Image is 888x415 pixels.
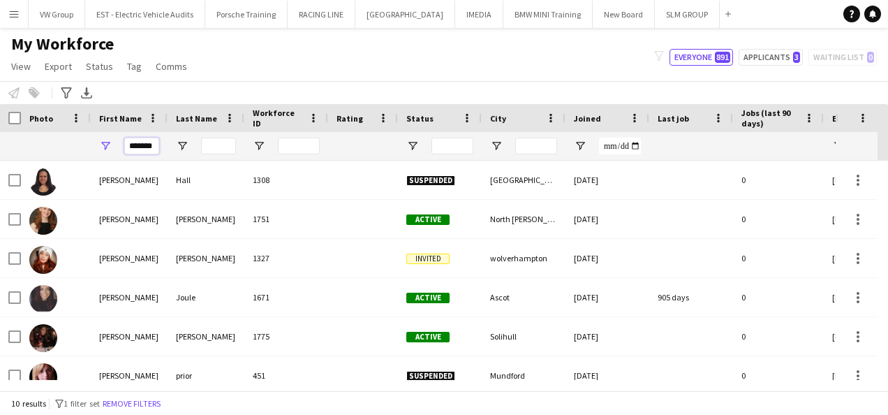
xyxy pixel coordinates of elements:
[39,57,77,75] a: Export
[150,57,193,75] a: Comms
[86,60,113,73] span: Status
[45,60,72,73] span: Export
[91,278,168,316] div: [PERSON_NAME]
[91,200,168,238] div: [PERSON_NAME]
[6,57,36,75] a: View
[29,168,57,196] img: Rebecca Hall
[733,239,824,277] div: 0
[29,285,57,313] img: Rebecca Joule
[406,293,450,303] span: Active
[406,371,455,381] span: Suspended
[490,113,506,124] span: City
[99,113,142,124] span: First Name
[406,175,455,186] span: Suspended
[253,140,265,152] button: Open Filter Menu
[482,317,565,356] div: Solihull
[80,57,119,75] a: Status
[658,113,689,124] span: Last job
[244,200,328,238] div: 1751
[482,239,565,277] div: wolverhampton
[565,278,649,316] div: [DATE]
[29,324,57,352] img: Rebecca Kidd
[431,138,473,154] input: Status Filter Input
[11,60,31,73] span: View
[99,140,112,152] button: Open Filter Menu
[244,356,328,395] div: 451
[406,254,450,264] span: Invited
[733,317,824,356] div: 0
[715,52,730,63] span: 891
[58,85,75,101] app-action-btn: Advanced filters
[793,52,800,63] span: 3
[739,49,803,66] button: Applicants3
[565,239,649,277] div: [DATE]
[832,113,854,124] span: Email
[482,356,565,395] div: Mundford
[91,356,168,395] div: [PERSON_NAME]
[490,140,503,152] button: Open Filter Menu
[336,113,363,124] span: Rating
[168,161,244,199] div: Hall
[515,138,557,154] input: City Filter Input
[64,398,100,409] span: 1 filter set
[168,356,244,395] div: prior
[156,60,187,73] span: Comms
[100,396,163,412] button: Remove filters
[406,332,450,342] span: Active
[29,113,53,124] span: Photo
[29,363,57,391] img: Rebecca prior
[832,140,845,152] button: Open Filter Menu
[733,278,824,316] div: 0
[168,239,244,277] div: [PERSON_NAME]
[168,317,244,356] div: [PERSON_NAME]
[78,85,95,101] app-action-btn: Export XLSX
[565,200,649,238] div: [DATE]
[168,278,244,316] div: Joule
[733,200,824,238] div: 0
[176,113,217,124] span: Last Name
[406,113,434,124] span: Status
[253,108,303,129] span: Workforce ID
[599,138,641,154] input: Joined Filter Input
[565,356,649,395] div: [DATE]
[29,1,85,28] button: VW Group
[244,317,328,356] div: 1775
[669,49,733,66] button: Everyone891
[244,161,328,199] div: 1308
[574,140,586,152] button: Open Filter Menu
[482,200,565,238] div: North [PERSON_NAME]
[574,113,601,124] span: Joined
[124,138,159,154] input: First Name Filter Input
[503,1,593,28] button: BMW MINI Training
[482,278,565,316] div: Ascot
[649,278,733,316] div: 905 days
[733,161,824,199] div: 0
[176,140,188,152] button: Open Filter Menu
[11,34,114,54] span: My Workforce
[127,60,142,73] span: Tag
[406,214,450,225] span: Active
[29,246,57,274] img: rebecca jones
[482,161,565,199] div: [GEOGRAPHIC_DATA]
[244,239,328,277] div: 1327
[201,138,236,154] input: Last Name Filter Input
[655,1,720,28] button: SLM GROUP
[565,161,649,199] div: [DATE]
[455,1,503,28] button: IMEDIA
[288,1,355,28] button: RACING LINE
[278,138,320,154] input: Workforce ID Filter Input
[593,1,655,28] button: New Board
[85,1,205,28] button: EST - Electric Vehicle Audits
[29,207,57,235] img: Rebecca Hewitson
[355,1,455,28] button: [GEOGRAPHIC_DATA]
[741,108,799,129] span: Jobs (last 90 days)
[168,200,244,238] div: [PERSON_NAME]
[244,278,328,316] div: 1671
[565,317,649,356] div: [DATE]
[91,161,168,199] div: [PERSON_NAME]
[121,57,147,75] a: Tag
[733,356,824,395] div: 0
[406,140,419,152] button: Open Filter Menu
[91,239,168,277] div: [PERSON_NAME]
[205,1,288,28] button: Porsche Training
